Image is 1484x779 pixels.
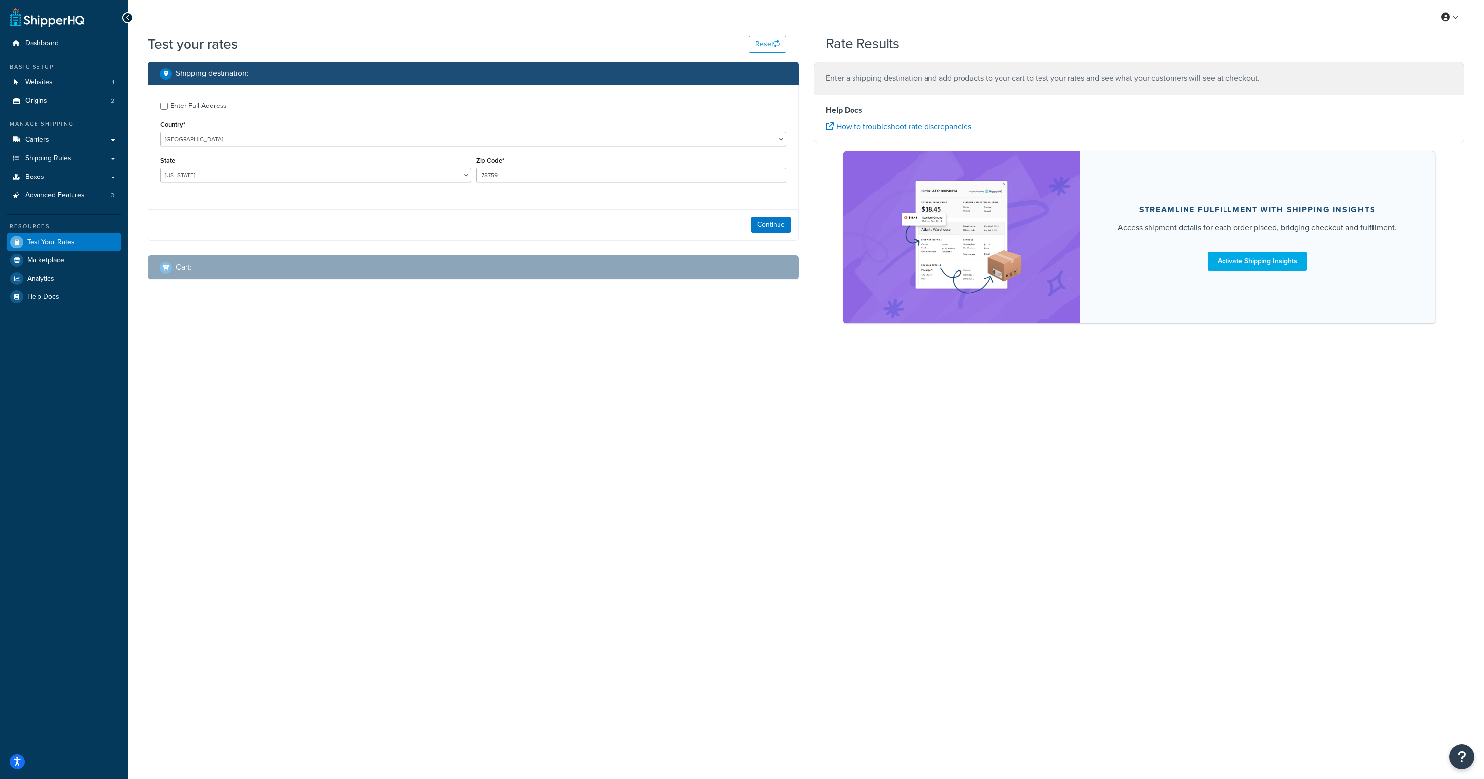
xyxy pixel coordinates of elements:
span: Test Your Rates [27,238,74,247]
button: Open Resource Center [1449,744,1474,769]
button: Continue [751,217,791,233]
span: Shipping Rules [25,154,71,163]
li: Advanced Features [7,186,121,205]
a: Carriers [7,131,121,149]
li: Origins [7,92,121,110]
span: Advanced Features [25,191,85,200]
span: Carriers [25,136,49,144]
label: Country* [160,121,185,128]
span: 1 [112,78,114,87]
a: How to troubleshoot rate discrepancies [826,121,971,132]
a: Help Docs [7,288,121,306]
div: Streamline Fulfillment with Shipping Insights [1139,205,1376,214]
a: Boxes [7,168,121,186]
div: Basic Setup [7,63,121,71]
input: Enter Full Address [160,103,168,110]
span: Websites [25,78,53,87]
span: Dashboard [25,39,59,48]
span: Analytics [27,275,54,283]
a: Marketplace [7,251,121,269]
h1: Test your rates [148,35,238,54]
div: Manage Shipping [7,120,121,128]
a: Analytics [7,270,121,287]
button: Reset [749,36,786,53]
label: State [160,157,175,164]
span: Boxes [25,173,44,181]
span: 2 [111,97,114,105]
h2: Shipping destination : [176,69,249,78]
img: feature-image-si-e24932ea9b9fcd0ff835db86be1ff8d589347e8876e1638d903ea230a36726be.png [900,166,1023,309]
span: 3 [111,191,114,200]
span: Marketplace [27,256,64,265]
a: Advanced Features3 [7,186,121,205]
h4: Help Docs [826,105,1452,116]
h2: Cart : [176,263,192,272]
a: Origins2 [7,92,121,110]
a: Dashboard [7,35,121,53]
label: Zip Code* [476,157,504,164]
p: Enter a shipping destination and add products to your cart to test your rates and see what your c... [826,71,1452,85]
h2: Rate Results [826,36,899,52]
li: Websites [7,73,121,92]
span: Help Docs [27,293,59,301]
div: Enter Full Address [170,99,227,113]
a: Test Your Rates [7,233,121,251]
a: Activate Shipping Insights [1208,252,1307,271]
a: Websites1 [7,73,121,92]
div: Access shipment details for each order placed, bridging checkout and fulfillment. [1118,222,1397,234]
a: Shipping Rules [7,149,121,168]
span: Origins [25,97,47,105]
div: Resources [7,222,121,231]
